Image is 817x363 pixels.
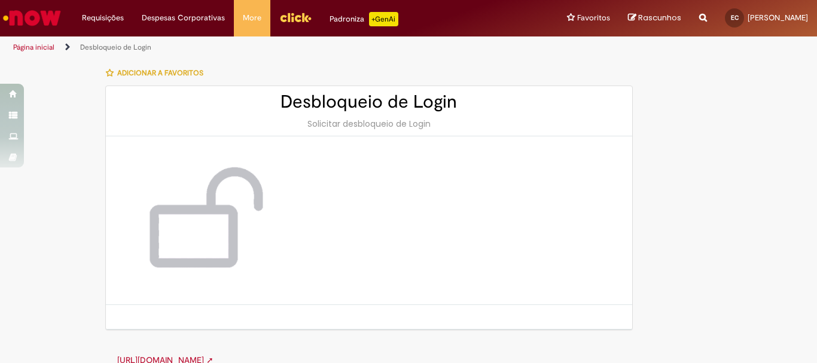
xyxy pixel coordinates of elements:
[748,13,808,23] span: [PERSON_NAME]
[118,92,620,112] h2: Desbloqueio de Login
[577,12,610,24] span: Favoritos
[130,160,273,280] img: Desbloqueio de Login
[243,12,261,24] span: More
[105,60,210,86] button: Adicionar a Favoritos
[142,12,225,24] span: Despesas Corporativas
[330,12,398,26] div: Padroniza
[118,118,620,130] div: Solicitar desbloqueio de Login
[13,42,54,52] a: Página inicial
[369,12,398,26] p: +GenAi
[80,42,151,52] a: Desbloqueio de Login
[9,36,536,59] ul: Trilhas de página
[279,8,312,26] img: click_logo_yellow_360x200.png
[628,13,681,24] a: Rascunhos
[731,14,739,22] span: EC
[1,6,63,30] img: ServiceNow
[117,68,203,78] span: Adicionar a Favoritos
[638,12,681,23] span: Rascunhos
[82,12,124,24] span: Requisições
